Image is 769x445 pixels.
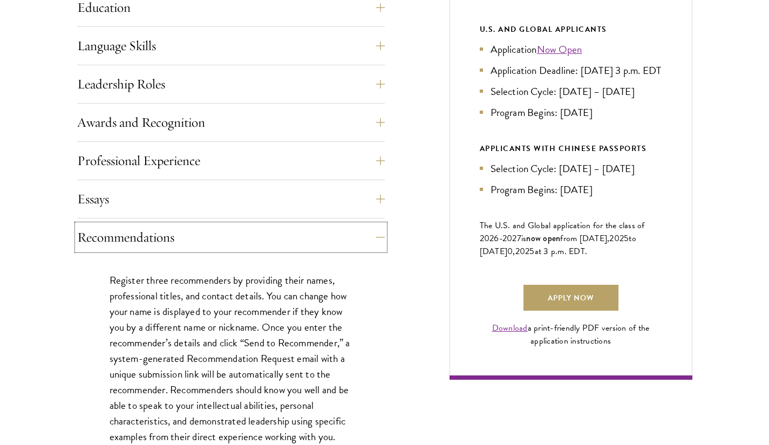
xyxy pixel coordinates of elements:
span: at 3 p.m. EDT. [535,245,588,258]
span: 202 [515,245,530,258]
a: Apply Now [523,285,618,311]
span: 202 [609,232,624,245]
li: Program Begins: [DATE] [480,182,662,197]
span: 5 [624,232,629,245]
button: Leadership Roles [77,71,385,97]
a: Now Open [537,42,582,57]
li: Selection Cycle: [DATE] – [DATE] [480,161,662,176]
span: from [DATE], [560,232,609,245]
span: -202 [499,232,517,245]
button: Awards and Recognition [77,109,385,135]
span: , [513,245,515,258]
div: U.S. and Global Applicants [480,23,662,36]
span: 6 [494,232,499,245]
button: Professional Experience [77,148,385,174]
button: Recommendations [77,224,385,250]
span: The U.S. and Global application for the class of 202 [480,219,645,245]
span: to [DATE] [480,232,636,258]
span: 0 [507,245,513,258]
span: 7 [517,232,521,245]
span: is [521,232,527,245]
li: Application [480,42,662,57]
li: Program Begins: [DATE] [480,105,662,120]
li: Selection Cycle: [DATE] – [DATE] [480,84,662,99]
a: Download [492,321,528,334]
button: Essays [77,186,385,212]
div: a print-friendly PDF version of the application instructions [480,321,662,347]
span: now open [526,232,560,244]
span: 5 [529,245,534,258]
li: Application Deadline: [DATE] 3 p.m. EDT [480,63,662,78]
button: Language Skills [77,33,385,59]
div: APPLICANTS WITH CHINESE PASSPORTS [480,142,662,155]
